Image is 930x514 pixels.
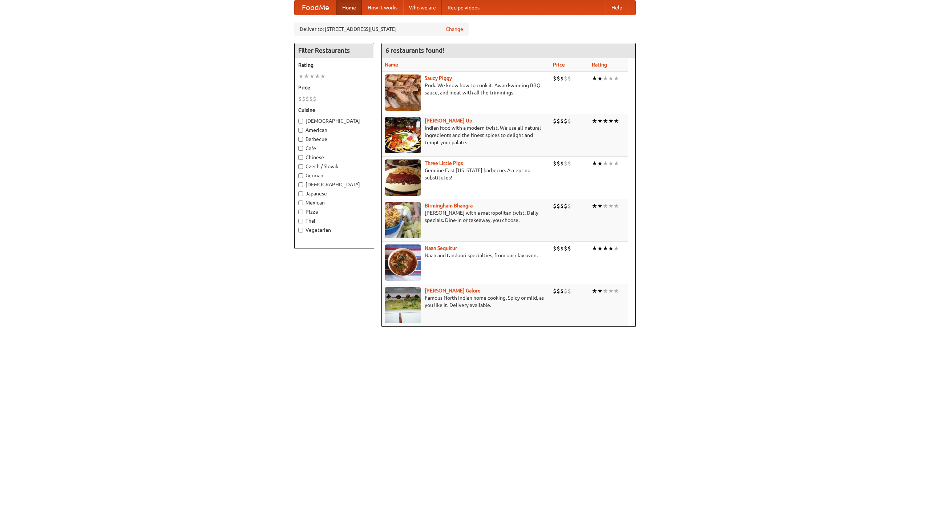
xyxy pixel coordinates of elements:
[298,137,303,142] input: Barbecue
[442,0,485,15] a: Recipe videos
[306,95,309,103] li: $
[298,228,303,232] input: Vegetarian
[446,25,463,33] a: Change
[295,43,374,58] h4: Filter Restaurants
[597,117,603,125] li: ★
[567,244,571,252] li: $
[385,82,547,96] p: Pork. We know how to cook it. Award-winning BBQ sauce, and meat with all the trimmings.
[298,61,370,69] h5: Rating
[567,202,571,210] li: $
[302,95,306,103] li: $
[385,74,421,111] img: saucy.jpg
[603,159,608,167] li: ★
[567,117,571,125] li: $
[385,202,421,238] img: bhangra.jpg
[298,164,303,169] input: Czech / Slovak
[592,117,597,125] li: ★
[298,106,370,114] h5: Cuisine
[298,163,370,170] label: Czech / Slovak
[298,154,370,161] label: Chinese
[295,0,336,15] a: FoodMe
[425,118,472,124] b: [PERSON_NAME] Up
[320,72,325,80] li: ★
[597,202,603,210] li: ★
[298,135,370,143] label: Barbecue
[597,159,603,167] li: ★
[614,287,619,295] li: ★
[608,244,614,252] li: ★
[597,287,603,295] li: ★
[614,202,619,210] li: ★
[385,209,547,224] p: [PERSON_NAME] with a metropolitan twist. Daily specials. Dine-in or takeaway, you choose.
[385,244,421,281] img: naansequitur.jpg
[298,208,370,215] label: Pizza
[564,287,567,295] li: $
[553,74,557,82] li: $
[385,117,421,153] img: curryup.jpg
[309,72,315,80] li: ★
[298,126,370,134] label: American
[557,202,560,210] li: $
[425,245,457,251] a: Naan Sequitur
[298,199,370,206] label: Mexican
[425,203,473,209] a: Birmingham Bhangra
[304,72,309,80] li: ★
[557,159,560,167] li: $
[603,202,608,210] li: ★
[385,252,547,259] p: Naan and tandoori specialties, from our clay oven.
[336,0,362,15] a: Home
[298,155,303,160] input: Chinese
[425,288,481,294] b: [PERSON_NAME] Galore
[614,244,619,252] li: ★
[608,117,614,125] li: ★
[385,159,421,196] img: littlepigs.jpg
[592,202,597,210] li: ★
[560,287,564,295] li: $
[425,75,452,81] a: Saucy Piggy
[362,0,403,15] a: How it works
[564,244,567,252] li: $
[603,117,608,125] li: ★
[592,74,597,82] li: ★
[298,173,303,178] input: German
[567,287,571,295] li: $
[298,182,303,187] input: [DEMOGRAPHIC_DATA]
[294,23,469,36] div: Deliver to: [STREET_ADDRESS][US_STATE]
[298,219,303,223] input: Thai
[592,287,597,295] li: ★
[298,172,370,179] label: German
[564,202,567,210] li: $
[592,62,607,68] a: Rating
[614,159,619,167] li: ★
[553,202,557,210] li: $
[557,287,560,295] li: $
[557,74,560,82] li: $
[597,74,603,82] li: ★
[606,0,628,15] a: Help
[298,181,370,188] label: [DEMOGRAPHIC_DATA]
[597,244,603,252] li: ★
[592,244,597,252] li: ★
[425,160,463,166] a: Three Little Pigs
[385,62,398,68] a: Name
[298,95,302,103] li: $
[298,119,303,124] input: [DEMOGRAPHIC_DATA]
[564,74,567,82] li: $
[592,159,597,167] li: ★
[564,159,567,167] li: $
[385,47,444,54] ng-pluralize: 6 restaurants found!
[553,62,565,68] a: Price
[298,72,304,80] li: ★
[298,190,370,197] label: Japanese
[560,117,564,125] li: $
[385,124,547,146] p: Indian food with a modern twist. We use all-natural ingredients and the finest spices to delight ...
[309,95,313,103] li: $
[298,210,303,214] input: Pizza
[567,74,571,82] li: $
[298,226,370,234] label: Vegetarian
[608,74,614,82] li: ★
